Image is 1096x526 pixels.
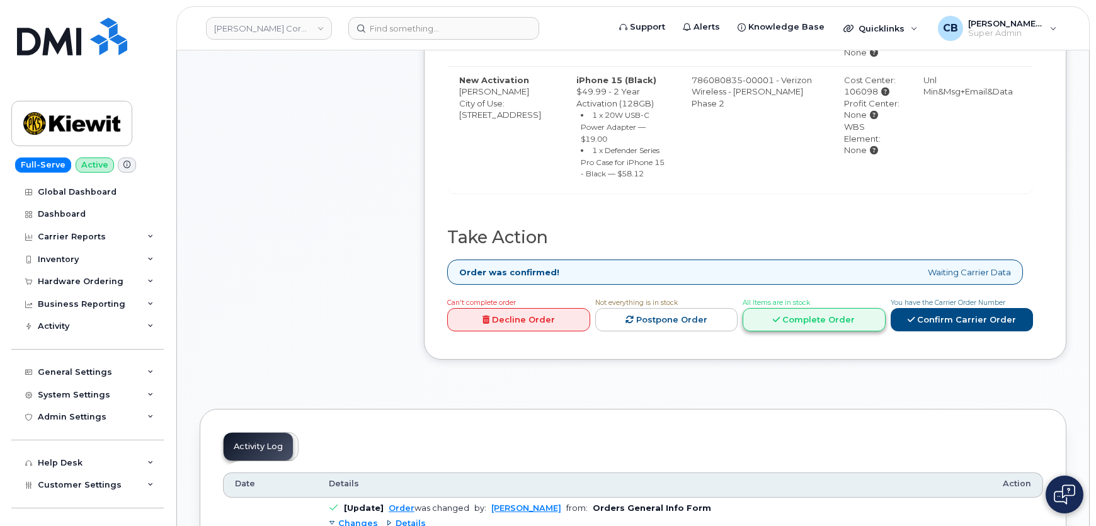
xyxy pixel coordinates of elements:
a: Alerts [674,14,729,40]
span: Super Admin [968,28,1044,38]
div: Quicklinks [835,16,927,41]
input: Find something... [348,17,539,40]
b: Orders General Info Form [593,503,711,513]
div: Profit Center: None [844,98,901,121]
th: Action [991,472,1043,498]
strong: New Activation [459,75,529,85]
strong: iPhone 15 (Black) [576,75,656,85]
div: Cost Center: 106098 [844,74,901,98]
a: Confirm Carrier Order [891,308,1034,331]
small: 1 x 20W USB-C Power Adapter — $19.00 [581,110,649,143]
div: WBS Element: None [844,121,901,156]
a: Complete Order [743,308,886,331]
div: Waiting Carrier Data [447,260,1023,285]
span: You have the Carrier Order Number [891,299,1005,307]
a: Decline Order [447,308,590,331]
td: [PERSON_NAME] City of Use: [STREET_ADDRESS] [448,66,565,193]
a: Kiewit Corporation [206,17,332,40]
td: 786080835-00001 - Verizon Wireless - [PERSON_NAME] Phase 2 [680,66,833,193]
span: Details [329,478,359,489]
span: Not everything is in stock [595,299,678,307]
a: Postpone Order [595,308,738,331]
a: Order [389,503,414,513]
span: from: [566,503,588,513]
span: Knowledge Base [748,21,825,33]
b: [Update] [344,503,384,513]
span: All Items are in stock [743,299,810,307]
span: [PERSON_NAME] [PERSON_NAME] [968,18,1044,28]
a: Knowledge Base [729,14,833,40]
span: Date [235,478,255,489]
span: by: [474,503,486,513]
div: was changed [389,503,469,513]
span: Alerts [694,21,720,33]
a: Support [610,14,674,40]
span: Support [630,21,665,33]
small: 1 x Defender Series Pro Case for iPhone 15 - Black — $58.12 [581,146,665,178]
a: [PERSON_NAME] [491,503,561,513]
h2: Take Action [447,228,1033,247]
strong: Order was confirmed! [459,266,559,278]
span: Quicklinks [859,23,905,33]
td: $49.99 - 2 Year Activation (128GB) [565,66,680,193]
td: Unl Min&Msg+Email&Data [912,66,1032,193]
div: Chris Brian [929,16,1066,41]
span: Can't complete order [447,299,516,307]
img: Open chat [1054,484,1075,505]
span: CB [943,21,958,36]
